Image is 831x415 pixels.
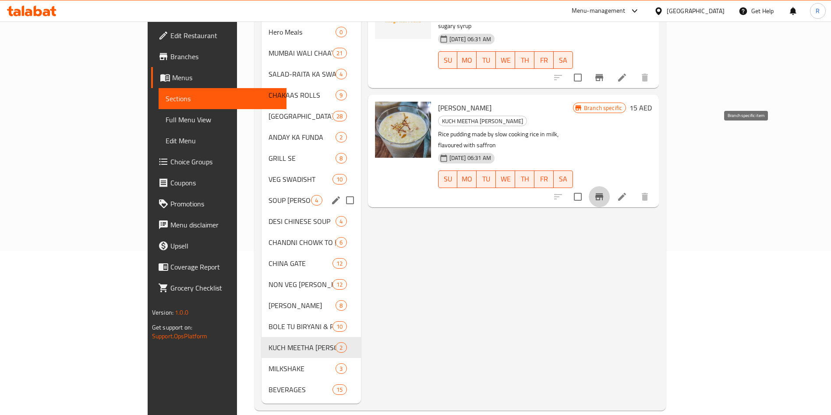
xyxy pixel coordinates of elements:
span: SALAD-RAITA KA SWAG [269,69,336,79]
span: MUMBAI WALI CHAAT [269,48,333,58]
span: Upsell [170,241,279,251]
a: Upsell [151,235,286,256]
span: 2 [336,344,346,352]
button: TU [477,51,496,69]
span: KUCH MEETHA [PERSON_NAME] [269,342,336,353]
a: Promotions [151,193,286,214]
span: 28 [333,112,346,121]
a: Choice Groups [151,151,286,172]
div: items [336,132,347,142]
span: [DATE] 06:31 AM [446,154,495,162]
button: edit [329,194,343,207]
div: items [336,216,347,227]
a: Sections [159,88,286,109]
span: Branch specific [580,104,626,112]
a: Menu disclaimer [151,214,286,235]
span: 8 [336,154,346,163]
a: Full Menu View [159,109,286,130]
span: 8 [336,301,346,310]
div: BOLE TU BIRYANI & RICE10 [262,316,361,337]
button: Branch-specific-item [589,67,610,88]
span: [DATE] 06:31 AM [446,35,495,43]
span: DESI CHINESE SOUP [269,216,336,227]
div: CHAKAAS ROLLS9 [262,85,361,106]
button: SA [554,170,573,188]
div: NON VEG [PERSON_NAME]12 [262,274,361,295]
div: items [336,153,347,163]
div: items [332,48,347,58]
button: SU [438,51,458,69]
button: SA [554,51,573,69]
div: MILKSHAKE3 [262,358,361,379]
div: [PERSON_NAME]8 [262,295,361,316]
div: VEG SWADISHT [269,174,333,184]
button: TH [515,170,534,188]
span: Edit Menu [166,135,279,146]
span: 12 [333,280,346,289]
p: Rice pudding made by slow cooking rice in milk, flavoured with saffron [438,129,573,151]
span: FR [538,173,550,185]
span: Full Menu View [166,114,279,125]
div: CHINA GATE [269,258,333,269]
div: MUMBAI FAVOURITES [269,111,333,121]
div: items [336,90,347,100]
a: Support.OpsPlatform [152,330,208,342]
span: 10 [333,323,346,331]
div: SOUP [PERSON_NAME]4edit [262,190,361,211]
img: Kesar Kheer [375,102,431,158]
div: [GEOGRAPHIC_DATA] FAVOURITES28 [262,106,361,127]
a: Edit menu item [617,72,627,83]
div: items [332,279,347,290]
div: SALAD-RAITA KA SWAG4 [262,64,361,85]
button: WE [496,51,515,69]
div: items [336,27,347,37]
div: TANDOOR GALI [269,300,336,311]
span: [GEOGRAPHIC_DATA] FAVOURITES [269,111,333,121]
span: 12 [333,259,346,268]
div: CHINA GATE12 [262,253,361,274]
div: GRILL SE8 [262,148,361,169]
button: MO [457,170,477,188]
div: NON VEG KA MAZA [269,279,333,290]
div: [GEOGRAPHIC_DATA] [667,6,725,16]
span: Get support on: [152,322,192,333]
span: TH [519,54,531,67]
span: Menu disclaimer [170,220,279,230]
span: BOLE TU BIRYANI & RICE [269,321,333,332]
span: Grocery Checklist [170,283,279,293]
span: SU [442,173,454,185]
div: BEVERAGES [269,384,333,395]
span: 1.0.0 [175,307,188,318]
span: 4 [311,196,322,205]
a: Coverage Report [151,256,286,277]
span: Edit Restaurant [170,30,279,41]
span: [PERSON_NAME] [269,300,336,311]
div: SOUP SHOOP [269,195,311,206]
button: TH [515,51,534,69]
span: GRILL SE [269,153,336,163]
span: 21 [333,49,346,57]
span: 0 [336,28,346,36]
span: Select to update [569,68,587,87]
span: [PERSON_NAME] [438,101,492,114]
div: items [336,69,347,79]
span: CHANDNI CHOWK TO [GEOGRAPHIC_DATA] [269,237,336,248]
a: Menus [151,67,286,88]
div: items [332,174,347,184]
div: items [336,363,347,374]
span: 10 [333,175,346,184]
span: Version: [152,307,173,318]
div: items [332,258,347,269]
span: CHAKAAS ROLLS [269,90,336,100]
button: TU [477,170,496,188]
button: WE [496,170,515,188]
span: ANDAY KA FUNDA [269,132,336,142]
span: TH [519,173,531,185]
div: MILKSHAKE [269,363,336,374]
div: items [336,342,347,353]
h6: 15 AED [629,102,652,114]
